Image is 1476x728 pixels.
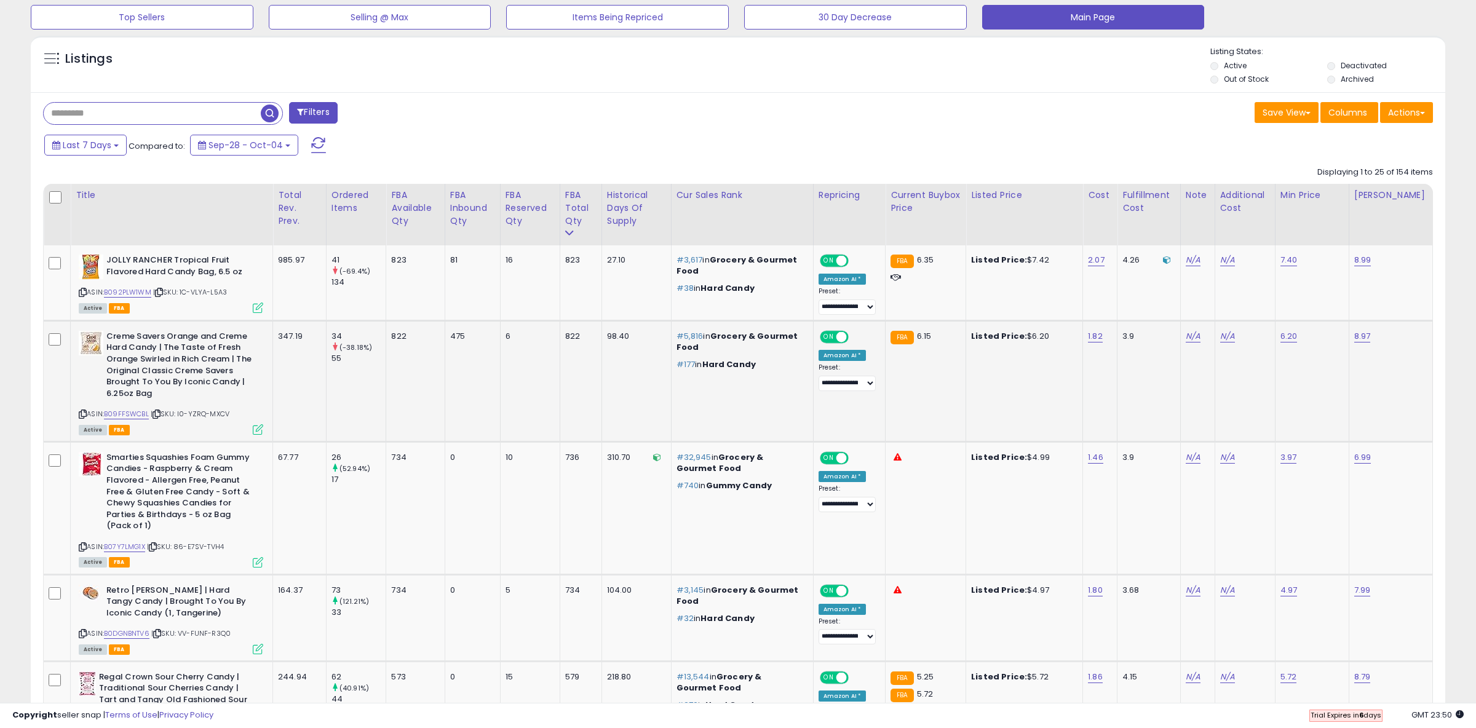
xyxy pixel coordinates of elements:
div: $7.42 [971,255,1073,266]
button: Main Page [982,5,1205,30]
div: FBA inbound Qty [450,189,495,228]
img: 41vHXfRXIgL._SL40_.jpg [79,452,103,477]
a: 3.97 [1280,451,1297,464]
span: #32,945 [676,451,712,463]
a: N/A [1220,451,1235,464]
span: OFF [846,331,866,342]
span: All listings currently available for purchase on Amazon [79,303,107,314]
p: in [676,613,804,624]
span: FBA [109,425,130,435]
button: Sep-28 - Oct-04 [190,135,298,156]
h5: Listings [65,50,113,68]
div: ASIN: [79,255,263,312]
span: Compared to: [129,140,185,152]
div: 10 [506,452,550,463]
div: 16 [506,255,550,266]
a: B07Y7LMG1X [104,542,145,552]
b: Listed Price: [971,254,1027,266]
p: Listing States: [1210,46,1446,58]
small: (-38.18%) [339,342,372,352]
label: Archived [1341,74,1374,84]
div: $4.97 [971,585,1073,596]
span: Hard Candy [702,358,756,370]
a: 1.46 [1088,451,1103,464]
div: ASIN: [79,585,263,653]
span: Hard Candy [700,282,755,294]
span: 6.15 [917,330,932,342]
small: FBA [891,671,913,685]
div: 41 [331,255,386,266]
p: in [676,452,804,474]
button: Save View [1255,102,1319,123]
a: Terms of Use [105,709,157,721]
div: Listed Price [971,189,1077,202]
div: 347.19 [278,331,317,342]
span: OFF [846,585,866,596]
div: 218.80 [607,671,662,682]
div: Amazon AI * [819,274,867,285]
small: FBA [891,255,913,268]
div: Preset: [819,363,876,391]
a: 1.82 [1088,330,1103,342]
span: FBA [109,303,130,314]
span: 2025-10-13 23:50 GMT [1411,709,1464,721]
small: (-69.4%) [339,266,370,276]
b: Listed Price: [971,671,1027,682]
span: Grocery & Gourmet Food [676,584,799,607]
a: B0DGNBNTV6 [104,628,149,639]
div: 33 [331,607,386,618]
div: Amazon AI * [819,604,867,615]
span: 6.35 [917,254,934,266]
span: #32 [676,612,694,624]
div: 15 [506,671,550,682]
div: ASIN: [79,452,263,566]
a: 2.07 [1088,254,1105,266]
span: Grocery & Gourmet Food [676,330,798,353]
div: $6.20 [971,331,1073,342]
label: Active [1224,60,1247,71]
p: in [676,359,804,370]
label: Out of Stock [1224,74,1269,84]
span: ON [821,585,836,596]
div: 475 [450,331,491,342]
span: OFF [846,672,866,682]
span: ON [821,672,836,682]
a: N/A [1186,330,1200,342]
div: 26 [331,452,386,463]
div: 6 [506,331,550,342]
div: seller snap | | [12,710,213,721]
div: Fulfillment Cost [1122,189,1175,215]
a: 6.20 [1280,330,1298,342]
div: 734 [391,585,435,596]
img: 51P-OnuB-EL._SL40_.jpg [79,671,96,696]
span: FBA [109,644,130,655]
div: Repricing [819,189,881,202]
span: All listings currently available for purchase on Amazon [79,644,107,655]
div: FBA Reserved Qty [506,189,555,228]
a: 1.80 [1088,584,1103,596]
label: Deactivated [1341,60,1387,71]
div: 822 [391,331,435,342]
button: Selling @ Max [269,5,491,30]
div: Min Price [1280,189,1344,202]
div: Historical Days Of Supply [607,189,666,228]
div: 823 [565,255,592,266]
div: 5 [506,585,550,596]
a: N/A [1186,451,1200,464]
div: 104.00 [607,585,662,596]
div: 0 [450,452,491,463]
div: [PERSON_NAME] [1354,189,1427,202]
button: Filters [289,102,337,124]
span: ON [821,453,836,464]
b: JOLLY RANCHER Tropical Fruit Flavored Hard Candy Bag, 6.5 oz [106,255,256,280]
span: Last 7 Days [63,139,111,151]
span: 5.72 [917,688,934,700]
div: 67.77 [278,452,317,463]
span: FBA [109,557,130,568]
b: Smarties Squashies Foam Gummy Candies - Raspberry & Cream Flavored - Allergen Free, Peanut Free &... [106,452,256,535]
span: All listings currently available for purchase on Amazon [79,425,107,435]
div: Preset: [819,617,876,645]
div: 0 [450,585,491,596]
div: Amazon AI * [819,350,867,361]
div: 3.9 [1122,452,1171,463]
